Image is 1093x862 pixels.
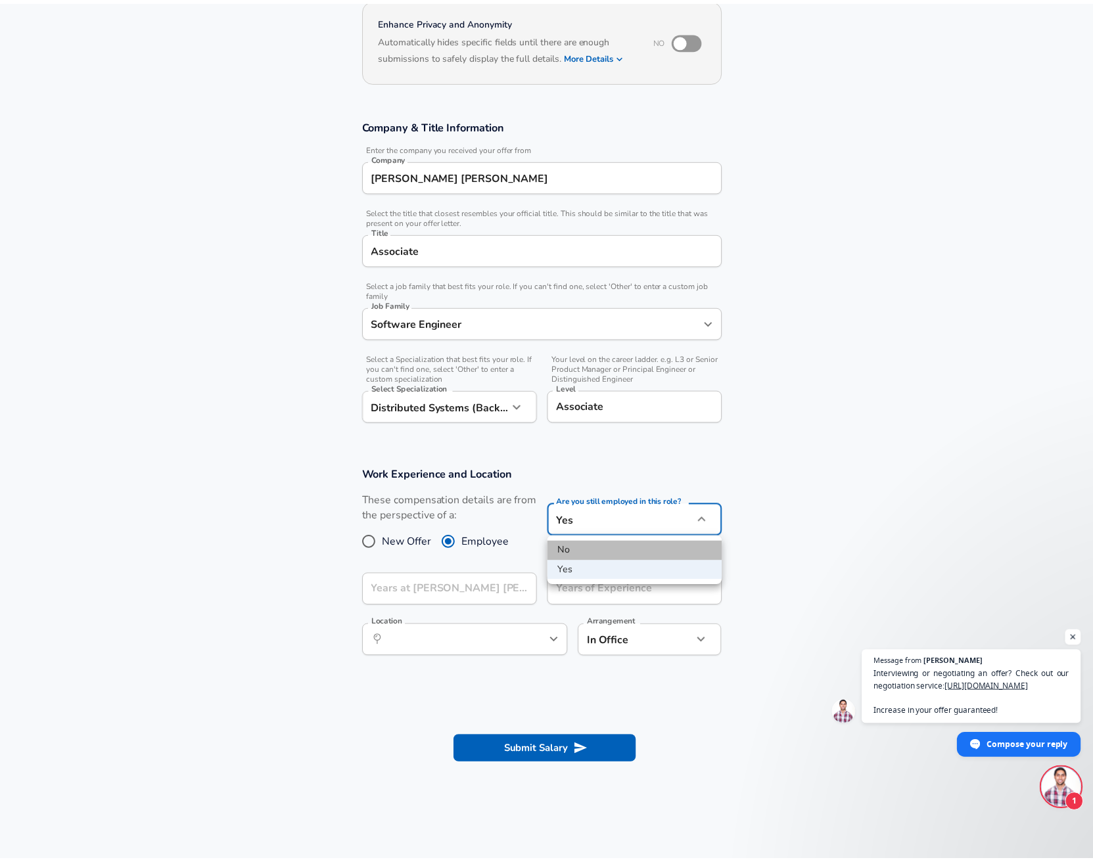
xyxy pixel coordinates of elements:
span: 1 [1075,795,1093,813]
span: [PERSON_NAME] [932,658,991,666]
span: Message from [881,658,930,666]
span: Interviewing or negotiating an offer? Check out our negotiation service: Increase in your offer g... [881,669,1079,719]
div: Open chat [1051,770,1090,809]
span: Compose your reply [996,735,1077,758]
li: No [552,541,728,561]
li: Yes [552,561,728,581]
